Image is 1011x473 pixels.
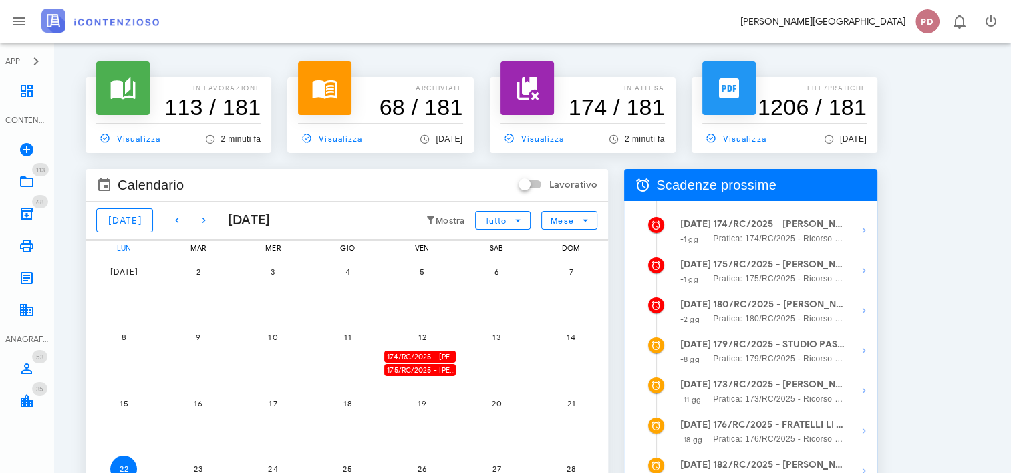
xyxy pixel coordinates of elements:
[680,395,701,404] small: -11 gg
[32,195,48,208] span: Distintivo
[483,398,510,408] span: 20
[96,208,153,232] button: [DATE]
[334,324,361,351] button: 11
[851,418,877,444] button: Mostra dettagli
[702,129,772,148] a: Visualizza
[713,352,845,365] span: Pratica: 179/RC/2025 - Ricorso contro Direzione Provinciale I Di Milano - Ufficio Controlli
[32,163,49,176] span: Distintivo
[483,332,510,342] span: 13
[259,267,286,277] span: 3
[713,232,845,245] span: Pratica: 174/RC/2025 - Ricorso contro Direzione Provinciale di Pavia - Ufficio Controlli (Udienza)
[32,382,47,396] span: Distintivo
[483,389,510,416] button: 20
[409,398,436,408] span: 19
[713,418,845,432] strong: 176/RC/2025 - FRATELLI LI 2 S.R.L. - Invio Memorie per Udienza
[384,241,460,255] div: ven
[459,241,535,255] div: sab
[235,241,311,255] div: mer
[550,216,573,226] span: Mese
[713,217,845,232] strong: 174/RC/2025 - [PERSON_NAME] 1 S.R.L. - Presentarsi in [GEOGRAPHIC_DATA]
[298,132,362,144] span: Visualizza
[217,210,271,230] div: [DATE]
[221,134,261,144] span: 2 minuti fa
[713,272,845,285] span: Pratica: 175/RC/2025 - Ricorso contro Direzione Provinciale di Pavia - Ufficio Controlli (Udienza)
[851,217,877,244] button: Mostra dettagli
[409,258,436,285] button: 5
[185,389,212,416] button: 16
[384,351,456,363] div: 174/RC/2025 - [PERSON_NAME] 1 S.R.L. - Invio Memorie per Udienza
[713,257,845,272] strong: 175/RC/2025 - [PERSON_NAME] 1 S.R.L. - Presentarsi in [GEOGRAPHIC_DATA]
[558,267,585,277] span: 7
[108,215,142,226] span: [DATE]
[680,234,698,244] small: -1 gg
[409,389,436,416] button: 19
[334,389,361,416] button: 18
[161,241,237,255] div: mar
[185,267,212,277] span: 2
[110,398,137,408] span: 15
[713,377,845,392] strong: 173/RC/2025 - [PERSON_NAME] - Invio Memorie per Udienza
[36,198,44,206] span: 68
[110,258,137,285] button: [DATE]
[110,389,137,416] button: 15
[384,364,456,377] div: 175/RC/2025 - [PERSON_NAME] 1 S.R.L. - Invio Memorie per Udienza
[259,258,286,285] button: 3
[36,353,43,361] span: 53
[36,385,43,393] span: 35
[680,315,700,324] small: -2 gg
[702,83,867,94] p: file/pratiche
[713,458,845,472] strong: 182/RC/2025 - [PERSON_NAME] - Deposita la Costituzione in [GEOGRAPHIC_DATA]
[533,241,609,255] div: dom
[500,129,570,148] a: Visualizza
[558,258,585,285] button: 7
[185,398,212,408] span: 16
[185,324,212,351] button: 9
[680,339,711,350] strong: [DATE]
[86,241,162,255] div: lun
[702,94,867,120] h3: 1206 / 181
[680,218,711,230] strong: [DATE]
[680,275,698,284] small: -1 gg
[118,174,184,196] span: Calendario
[409,332,436,342] span: 12
[96,83,261,94] p: In lavorazione
[483,324,510,351] button: 13
[713,392,845,406] span: Pratica: 173/RC/2025 - Ricorso contro Direzione Provinciale I Di [GEOGRAPHIC_DATA] - Ufficio Cont...
[680,419,711,430] strong: [DATE]
[484,216,507,226] span: Tutto
[185,332,212,342] span: 9
[185,258,212,285] button: 2
[110,267,139,277] span: [DATE]
[96,132,160,144] span: Visualizza
[96,129,166,148] a: Visualizza
[680,379,711,390] strong: [DATE]
[483,258,510,285] button: 6
[549,178,597,192] label: Lavorativo
[713,312,845,325] span: Pratica: 180/RC/2025 - Ricorso contro Direzione Provinciale I Di [GEOGRAPHIC_DATA] - Ufficio Cont...
[436,134,462,144] span: [DATE]
[334,267,361,277] span: 4
[96,94,261,120] h3: 113 / 181
[32,350,47,363] span: Distintivo
[500,83,665,94] p: in attesa
[436,216,465,226] small: Mostra
[680,355,700,364] small: -8 gg
[680,259,711,270] strong: [DATE]
[259,324,286,351] button: 10
[298,94,462,120] h3: 68 / 181
[911,5,943,37] button: PD
[298,83,462,94] p: archiviate
[656,174,776,196] span: Scadenze prossime
[5,114,48,126] div: CONTENZIOSO
[41,9,159,33] img: logo-text-2x.png
[558,389,585,416] button: 21
[483,267,510,277] span: 6
[500,132,565,144] span: Visualizza
[409,324,436,351] button: 12
[5,333,48,345] div: ANAGRAFICA
[558,332,585,342] span: 14
[475,211,530,230] button: Tutto
[298,129,368,148] a: Visualizza
[740,15,905,29] div: [PERSON_NAME][GEOGRAPHIC_DATA]
[713,432,845,446] span: Pratica: 176/RC/2025 - Ricorso contro Direzione Provinciale II Di Milano - Ufficio Controlli (Udi...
